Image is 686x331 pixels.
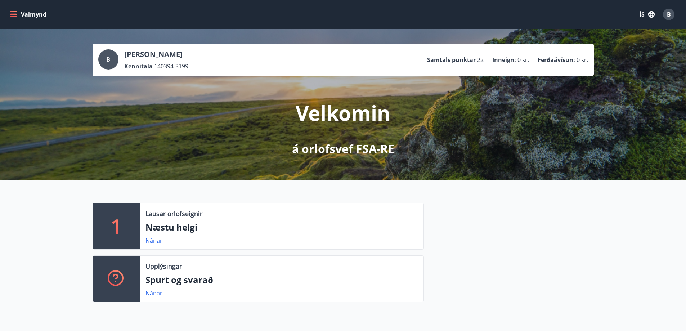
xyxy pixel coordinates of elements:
button: ÍS [636,8,659,21]
p: 1 [111,213,122,240]
a: Nánar [145,237,162,245]
a: Nánar [145,289,162,297]
span: 22 [477,56,484,64]
span: 140394-3199 [154,62,188,70]
span: B [106,55,110,63]
p: Inneign : [492,56,516,64]
span: 0 kr. [577,56,588,64]
p: Lausar orlofseignir [145,209,202,218]
p: [PERSON_NAME] [124,49,188,59]
p: Samtals punktar [427,56,476,64]
p: Ferðaávísun : [538,56,575,64]
p: Upplýsingar [145,261,182,271]
span: B [667,10,671,18]
p: á orlofsvef FSA-RE [292,141,394,157]
p: Spurt og svarað [145,274,418,286]
span: 0 kr. [517,56,529,64]
button: menu [9,8,49,21]
p: Kennitala [124,62,153,70]
button: B [660,6,677,23]
p: Næstu helgi [145,221,418,233]
p: Velkomin [296,99,390,126]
